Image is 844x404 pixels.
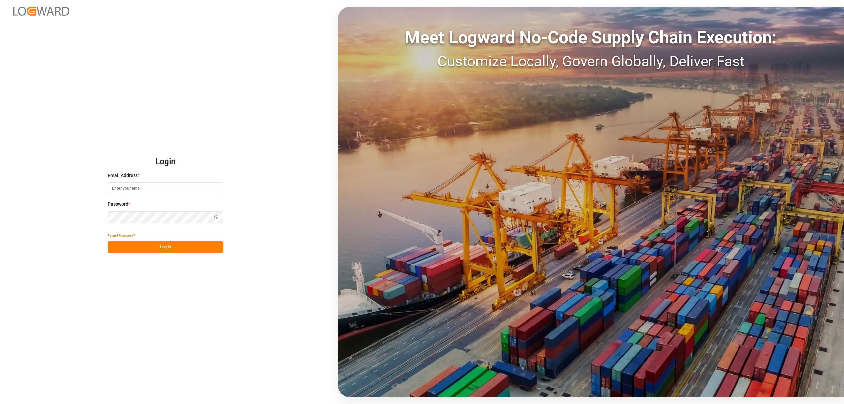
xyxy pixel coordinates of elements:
div: Customize Locally, Govern Globally, Deliver Fast [338,50,844,72]
button: Log In [108,241,223,253]
div: Meet Logward No-Code Supply Chain Execution: [338,25,844,50]
img: Logward_new_orange.png [13,7,69,16]
span: Email Address [108,172,138,179]
h2: Login [108,151,223,172]
input: Enter your email [108,182,223,194]
button: Forgot Password? [108,230,135,241]
span: Password [108,201,128,208]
